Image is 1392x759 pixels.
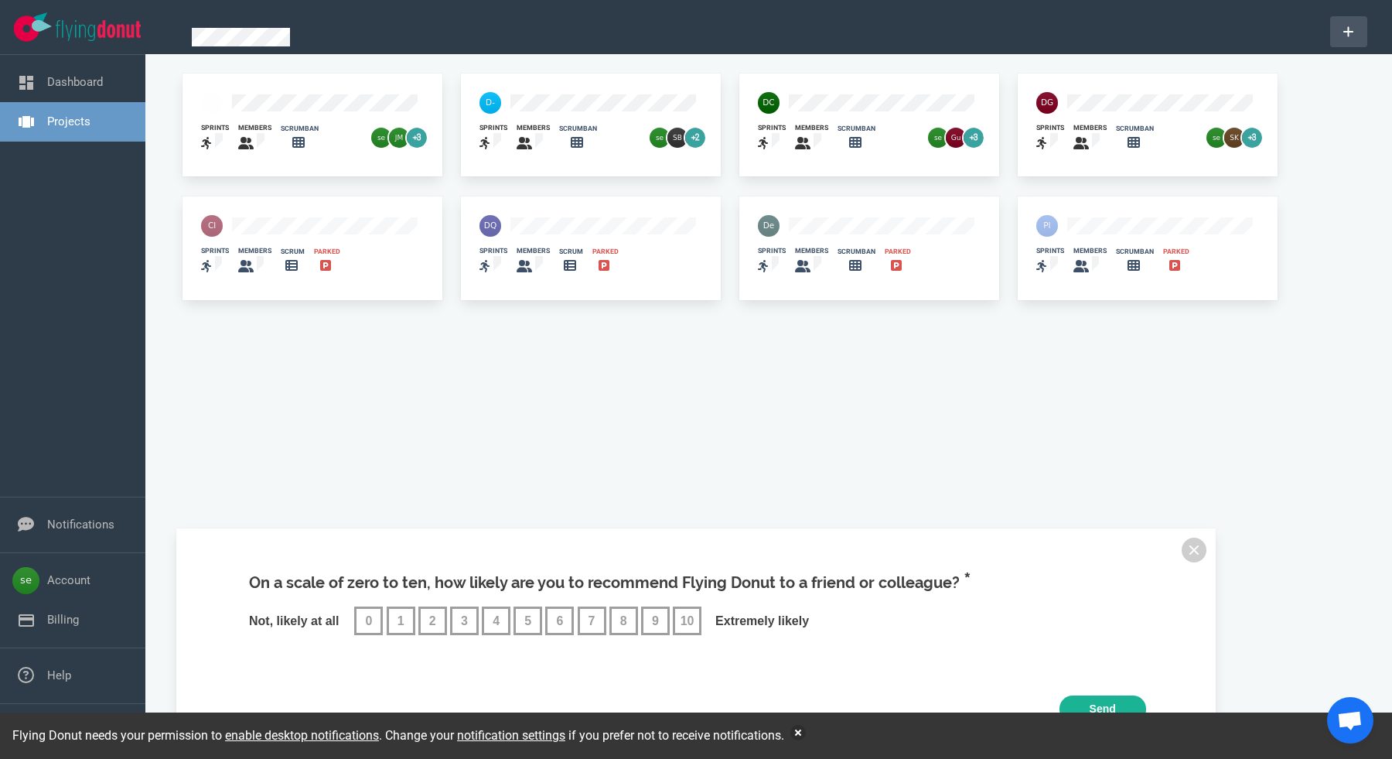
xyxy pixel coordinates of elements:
[838,247,875,257] div: scrumban
[201,123,229,153] a: sprints
[201,92,223,114] img: 40
[1327,697,1373,744] a: Chat öffnen
[681,614,694,628] span: 10
[371,128,391,148] img: 26
[1036,215,1058,237] img: 40
[838,124,875,134] div: scrumban
[47,613,79,627] a: Billing
[493,614,500,628] span: 4
[249,614,339,627] span: Not, likely at all
[429,614,436,628] span: 2
[201,123,229,133] div: sprints
[524,614,531,628] span: 5
[758,123,786,153] a: sprints
[620,614,627,628] span: 8
[946,128,966,148] img: 26
[413,133,421,142] text: +3
[47,75,103,89] a: Dashboard
[1163,247,1189,257] div: parked
[758,246,786,256] div: sprints
[479,123,507,153] a: sprints
[758,92,780,114] img: 40
[592,247,619,257] div: parked
[314,247,340,257] div: parked
[47,518,114,532] a: Notifications
[47,573,90,587] a: Account
[928,128,948,148] img: 26
[479,246,507,256] div: sprints
[238,123,271,133] div: members
[517,123,550,153] a: members
[795,123,828,133] div: members
[559,247,583,257] div: scrum
[242,569,1150,596] h5: On a scale of zero to ten, how likely are you to recommend Flying Donut to a friend or colleague?
[225,728,379,743] a: enable desktop notifications
[281,247,305,257] div: scrum
[397,614,404,628] span: 1
[795,246,828,256] div: members
[201,215,223,237] img: 40
[517,123,550,133] div: members
[758,215,780,237] img: 40
[457,728,565,743] a: notification settings
[1036,92,1058,114] img: 40
[56,20,141,41] img: Flying Donut text logo
[650,128,670,148] img: 26
[691,133,699,142] text: +2
[238,246,271,256] div: members
[1224,128,1244,148] img: 26
[242,569,1150,639] div: On a scale of zero to ten, how likely are you to recommend Flying Donut to a friend or colleague?
[366,614,373,628] span: 0
[715,614,809,627] span: Extremely likely
[795,123,828,153] a: members
[758,123,786,133] div: sprints
[517,246,550,256] div: members
[667,128,687,148] img: 26
[1206,128,1227,148] img: 26
[479,215,501,237] img: 40
[1036,123,1064,153] a: sprints
[461,614,468,628] span: 3
[1116,124,1154,134] div: scrumban
[1036,246,1064,256] div: sprints
[12,728,379,743] span: Flying Donut needs your permission to
[970,133,977,142] text: +3
[1073,123,1107,133] div: members
[1073,123,1107,153] a: members
[379,728,784,743] span: . Change your if you prefer not to receive notifications.
[249,573,960,592] span: On a scale of zero to ten, how likely are you to recommend Flying Donut to a friend or colleague?
[556,614,563,628] span: 6
[1116,247,1154,257] div: scrumban
[1073,246,1107,256] div: members
[479,92,501,114] img: 40
[47,668,71,682] a: Help
[389,128,409,148] img: 26
[201,246,229,256] div: sprints
[281,124,319,134] div: scrumban
[1036,123,1064,133] div: sprints
[652,614,659,628] span: 9
[1248,133,1256,142] text: +3
[479,123,507,133] div: sprints
[885,247,911,257] div: parked
[47,115,90,128] a: Projects
[1059,696,1146,723] input: Send
[589,614,595,628] span: 7
[559,124,597,134] div: scrumban
[238,123,271,153] a: members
